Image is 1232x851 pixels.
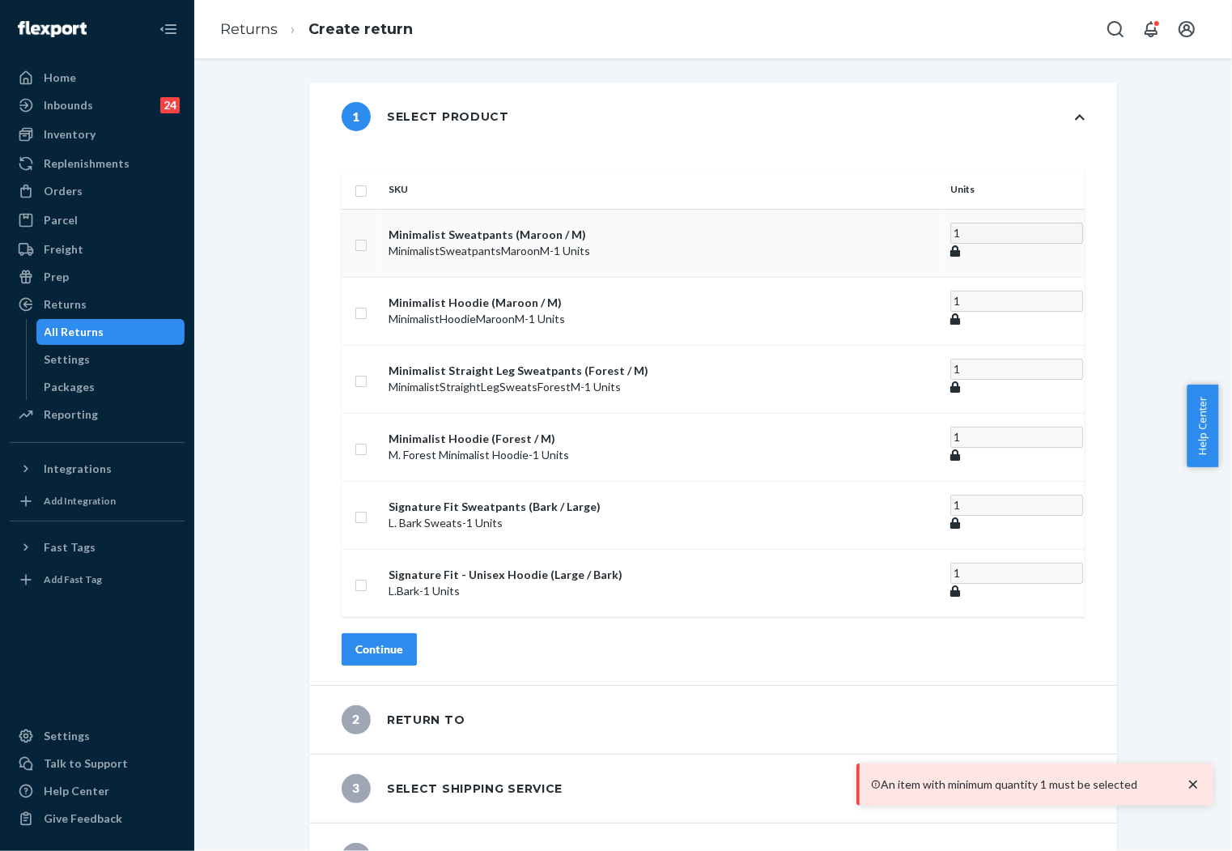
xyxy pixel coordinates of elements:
[10,291,185,317] a: Returns
[44,494,116,508] div: Add Integration
[44,572,102,586] div: Add Fast Tag
[44,269,69,285] div: Prep
[160,97,180,113] div: 24
[10,723,185,749] a: Settings
[10,751,185,777] a: Talk to Support
[389,447,937,463] p: M. Forest Minimalist Hoodie - 1 Units
[342,774,563,803] div: Select shipping service
[44,755,128,772] div: Talk to Support
[44,783,109,799] div: Help Center
[44,126,96,143] div: Inventory
[220,20,278,38] a: Returns
[389,499,937,515] p: Signature Fit Sweatpants (Bark / Large)
[44,155,130,172] div: Replenishments
[10,456,185,482] button: Integrations
[44,97,93,113] div: Inbounds
[342,774,371,803] span: 3
[389,311,937,327] p: MinimalistHoodieMaroonM - 1 Units
[45,324,104,340] div: All Returns
[389,295,937,311] p: Minimalist Hoodie (Maroon / M)
[1170,13,1203,45] button: Open account menu
[342,633,417,666] button: Continue
[36,347,185,372] a: Settings
[44,70,76,86] div: Home
[44,811,122,827] div: Give Feedback
[10,121,185,147] a: Inventory
[10,236,185,262] a: Freight
[44,406,98,423] div: Reporting
[44,241,83,257] div: Freight
[10,567,185,593] a: Add Fast Tag
[389,515,937,531] p: L. Bark Sweats - 1 Units
[10,806,185,832] button: Give Feedback
[10,534,185,560] button: Fast Tags
[45,351,91,368] div: Settings
[1187,385,1218,467] button: Help Center
[1185,777,1201,793] svg: close toast
[308,20,413,38] a: Create return
[389,567,937,583] p: Signature Fit - Unisex Hoodie (Large / Bark)
[44,539,96,555] div: Fast Tags
[389,431,937,447] p: Minimalist Hoodie (Forest / M)
[389,379,937,395] p: MinimalistStraightLegSweatsForestM - 1 Units
[44,183,83,199] div: Orders
[45,379,96,395] div: Packages
[10,207,185,233] a: Parcel
[44,728,90,744] div: Settings
[389,243,937,259] p: MinimalistSweatpantsMaroonM - 1 Units
[342,705,371,734] span: 2
[1099,13,1132,45] button: Open Search Box
[10,151,185,177] a: Replenishments
[389,583,937,599] p: L.Bark - 1 Units
[44,212,78,228] div: Parcel
[10,402,185,428] a: Reporting
[950,223,1083,244] input: Enter quantity
[10,264,185,290] a: Prep
[10,488,185,514] a: Add Integration
[342,102,371,131] span: 1
[342,102,509,131] div: Select product
[207,6,426,53] ol: breadcrumbs
[389,227,937,243] p: Minimalist Sweatpants (Maroon / M)
[10,778,185,804] a: Help Center
[36,319,185,345] a: All Returns
[44,461,112,477] div: Integrations
[18,21,87,37] img: Flexport logo
[881,777,1169,793] p: An item with minimum quantity 1 must be selected
[152,13,185,45] button: Close Navigation
[10,65,185,91] a: Home
[342,705,465,734] div: Return to
[44,296,87,313] div: Returns
[355,641,403,657] div: Continue
[950,563,1083,584] input: Enter quantity
[36,374,185,400] a: Packages
[950,427,1083,448] input: Enter quantity
[10,92,185,118] a: Inbounds24
[950,291,1083,312] input: Enter quantity
[382,170,944,209] th: SKU
[944,170,1085,209] th: Units
[389,363,937,379] p: Minimalist Straight Leg Sweatpants (Forest / M)
[950,359,1083,380] input: Enter quantity
[1135,13,1167,45] button: Open notifications
[10,178,185,204] a: Orders
[950,495,1083,516] input: Enter quantity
